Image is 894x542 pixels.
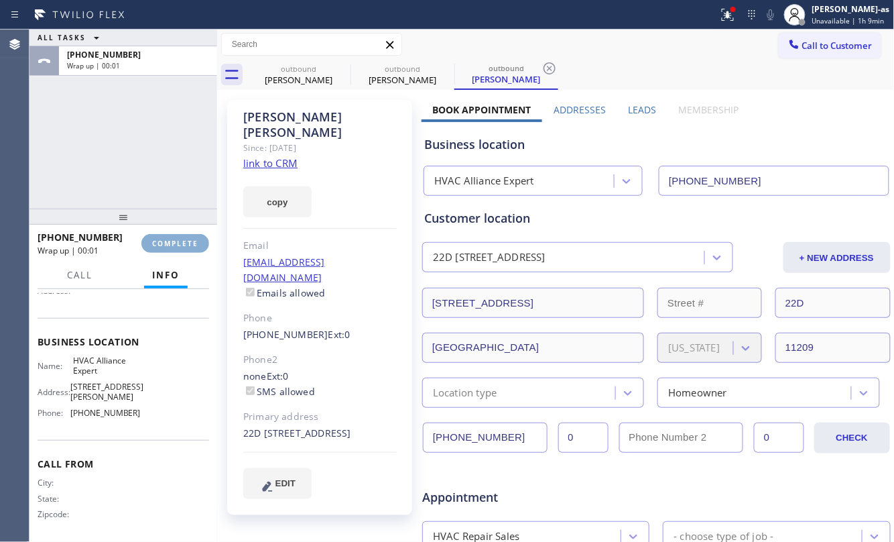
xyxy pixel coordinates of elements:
[619,423,744,453] input: Phone Number 2
[456,73,557,85] div: [PERSON_NAME]
[275,478,296,488] span: EDIT
[243,369,397,400] div: none
[628,103,656,116] label: Leads
[679,103,739,116] label: Membership
[243,109,397,140] div: [PERSON_NAME] [PERSON_NAME]
[812,3,890,15] div: [PERSON_NAME]-as
[243,286,326,299] label: Emails allowed
[38,457,209,470] span: Call From
[70,408,141,418] span: [PHONE_NUMBER]
[73,356,140,376] span: HVAC Alliance Expert
[328,328,350,341] span: Ext: 0
[783,242,891,273] button: + NEW ADDRESS
[243,385,315,398] label: SMS allowed
[433,103,531,116] label: Book Appointment
[423,423,548,453] input: Phone Number
[812,16,885,25] span: Unavailable | 1h 9min
[243,186,312,217] button: copy
[38,245,99,256] span: Wrap up | 00:01
[152,269,180,281] span: Info
[668,385,727,400] div: Homeowner
[29,30,113,46] button: ALL TASKS
[657,288,762,318] input: Street #
[38,231,123,243] span: [PHONE_NUMBER]
[222,34,401,55] input: Search
[775,288,891,318] input: Apt. #
[67,61,120,70] span: Wrap up | 00:01
[38,335,209,348] span: Business location
[243,238,397,254] div: Email
[243,328,328,341] a: [PHONE_NUMBER]
[243,352,397,368] div: Phone2
[558,423,609,453] input: Ext.
[422,333,644,363] input: City
[67,269,92,281] span: Call
[246,288,255,296] input: Emails allowed
[248,64,349,74] div: outbound
[141,234,209,253] button: COMPLETE
[422,288,644,318] input: Address
[433,385,497,400] div: Location type
[70,382,143,402] span: [STREET_ADDRESS][PERSON_NAME]
[659,166,889,196] input: Phone Number
[243,426,397,441] div: 22D [STREET_ADDRESS]
[38,494,73,504] span: State:
[433,250,546,266] div: 22D [STREET_ADDRESS]
[246,386,255,395] input: SMS allowed
[814,423,890,453] button: CHECK
[754,423,804,453] input: Ext. 2
[38,361,73,371] span: Name:
[775,333,891,363] input: ZIP
[67,49,141,60] span: [PHONE_NUMBER]
[243,311,397,326] div: Phone
[38,478,73,488] span: City:
[424,135,889,154] div: Business location
[802,40,873,52] span: Call to Customer
[434,174,534,189] div: HVAC Alliance Expert
[243,156,298,170] a: link to CRM
[456,63,557,73] div: outbound
[144,262,188,288] button: Info
[248,60,349,90] div: Steven Dubowsky
[243,256,325,284] a: [EMAIL_ADDRESS][DOMAIN_NAME]
[267,370,289,382] span: Ext: 0
[456,60,557,89] div: Frank Tuccillo
[352,74,453,86] div: [PERSON_NAME]
[779,33,881,58] button: Call to Customer
[554,103,606,116] label: Addresses
[38,509,73,519] span: Zipcode:
[243,468,312,499] button: EDIT
[59,262,101,288] button: Call
[38,387,70,397] span: Address:
[38,286,73,296] span: Address:
[761,5,780,24] button: Mute
[38,408,70,418] span: Phone:
[152,239,198,248] span: COMPLETE
[243,140,397,156] div: Since: [DATE]
[243,409,397,425] div: Primary address
[38,33,86,42] span: ALL TASKS
[248,74,349,86] div: [PERSON_NAME]
[352,60,453,90] div: Frank Tuccillo
[424,209,889,227] div: Customer location
[352,64,453,74] div: outbound
[422,488,576,506] span: Appointment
